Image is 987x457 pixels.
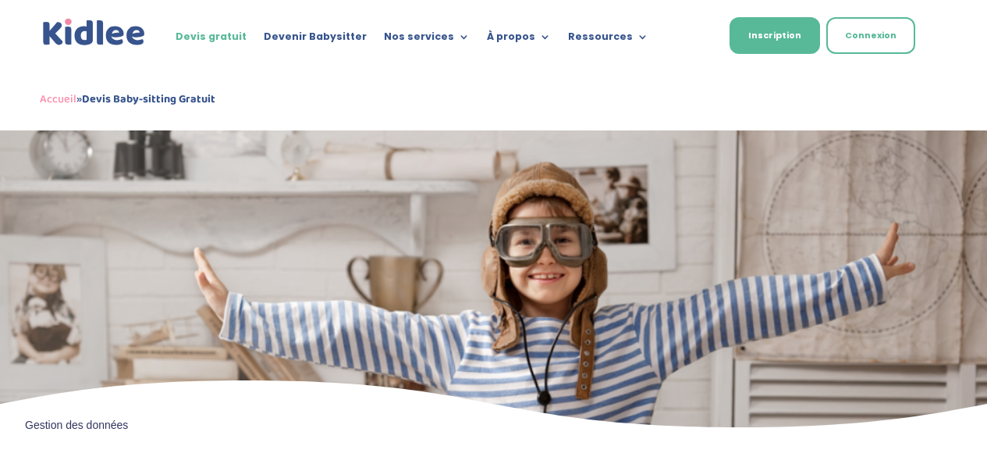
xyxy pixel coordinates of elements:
span: » [40,90,215,109]
span: Gestion des données [25,419,128,433]
img: Français [684,32,698,41]
strong: Devis Baby-sitting Gratuit [82,90,215,109]
a: Nos services [384,31,470,48]
a: Devenir Babysitter [264,31,367,48]
a: Devis gratuit [176,31,247,48]
button: Gestion des données [16,409,137,442]
a: Connexion [826,17,915,54]
a: Accueil [40,90,76,109]
a: À propos [487,31,551,48]
a: Kidlee Logo [40,16,149,49]
a: Inscription [730,17,820,54]
img: logo_kidlee_bleu [40,16,149,49]
a: Ressources [568,31,648,48]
